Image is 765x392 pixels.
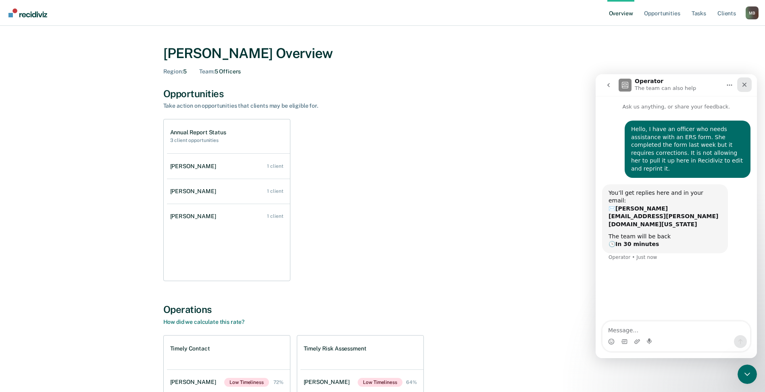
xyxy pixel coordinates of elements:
a: [PERSON_NAME] 1 client [167,205,290,228]
div: Take action on opportunities that clients may be eligible for. [163,102,446,109]
div: 5 Officers [199,68,241,75]
iframe: Intercom live chat [596,74,757,358]
img: Recidiviz [8,8,47,17]
div: 72% [273,379,283,385]
div: [PERSON_NAME] [170,379,219,386]
a: How did we calculate this rate? [163,319,245,325]
span: Team : [199,68,214,75]
h1: Timely Risk Assessment [304,345,367,352]
span: Region : [163,68,183,75]
div: [PERSON_NAME] [304,379,353,386]
span: Low Timeliness [224,378,269,387]
button: Profile dropdown button [746,6,759,19]
div: [PERSON_NAME] [170,163,219,170]
a: [PERSON_NAME] 1 client [167,180,290,203]
div: 5 [163,68,187,75]
div: 1 client [267,163,283,169]
div: [PERSON_NAME] [170,213,219,220]
div: Opportunities [163,88,602,100]
a: [PERSON_NAME] 1 client [167,155,290,178]
div: 64% [406,379,417,385]
h2: 3 client opportunities [170,138,226,143]
div: Operations [163,304,602,315]
iframe: Intercom live chat [738,365,757,384]
div: 1 client [267,188,283,194]
div: M B [746,6,759,19]
div: [PERSON_NAME] Overview [163,45,602,62]
span: Low Timeliness [358,378,402,387]
div: 1 client [267,213,283,219]
div: [PERSON_NAME] [170,188,219,195]
h1: Annual Report Status [170,129,226,136]
h1: Timely Contact [170,345,210,352]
